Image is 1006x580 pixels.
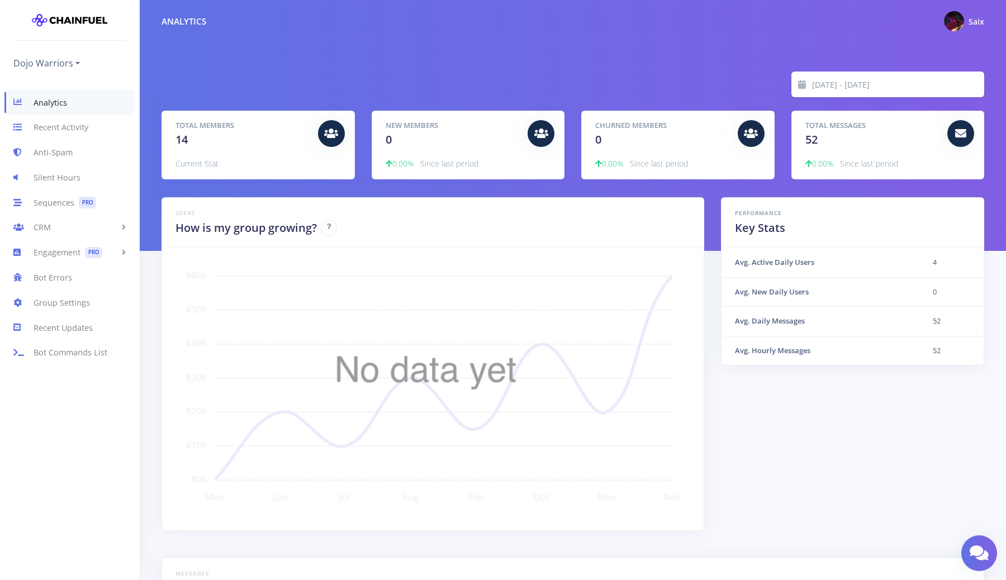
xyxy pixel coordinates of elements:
span: Since last period [630,158,688,169]
img: users-empty-state.png [175,262,690,517]
th: Avg. Active Daily Users [722,248,919,277]
h5: Churned Members [595,120,729,131]
span: 0.00% [595,158,623,169]
a: Dojo Warriors [13,54,80,72]
th: Avg. Hourly Messages [722,336,919,365]
span: Since last period [840,158,898,169]
th: Avg. New Daily Users [722,277,919,307]
span: Saix [969,16,984,27]
a: Analytics [4,90,135,115]
span: 0 [595,132,601,147]
span: Since last period [420,158,478,169]
h5: New Members [386,120,520,131]
h5: Total Messages [805,120,939,131]
h6: Performance [735,209,970,217]
div: Analytics [162,15,206,28]
span: 0 [386,132,392,147]
h5: Total Members [175,120,310,131]
td: 52 [919,336,984,365]
span: PRO [79,197,96,208]
h2: Key Stats [735,220,970,236]
h6: Messages [175,569,970,578]
a: @SaixOrg13 Photo Saix [935,9,984,34]
td: 4 [919,248,984,277]
img: @SaixOrg13 Photo [944,11,964,31]
span: 0.00% [386,158,414,169]
th: Avg. Daily Messages [722,307,919,336]
img: chainfuel-logo [32,9,107,31]
span: Current Stat [175,158,219,169]
span: PRO [85,247,102,259]
td: 0 [919,277,984,307]
td: 52 [919,307,984,336]
span: 52 [805,132,818,147]
span: 0.00% [805,158,833,169]
h2: How is my group growing? [175,220,317,236]
h6: Users [175,209,690,217]
span: 14 [175,132,188,147]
